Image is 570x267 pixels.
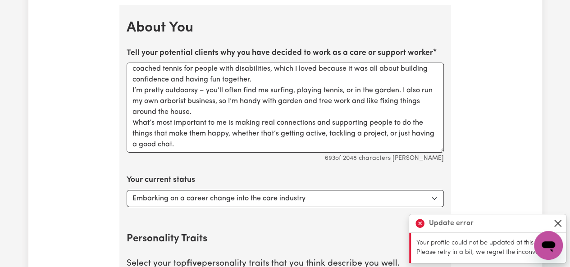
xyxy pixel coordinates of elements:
[416,238,561,258] p: Your profile could not be updated at this time. Please retry in a bit, we regret the inconvenience.
[127,47,433,59] label: Tell your potential clients why you have decided to work as a care or support worker
[127,233,391,245] h2: Personality Traits
[552,218,563,229] button: Close
[429,218,474,229] strong: Update error
[534,231,563,260] iframe: Button to launch messaging window
[127,63,444,153] textarea: Hi, I’m [PERSON_NAME]. I’m an easy-going, caring person who enjoys spending time with people and ...
[127,19,444,36] h2: About You
[127,174,195,186] label: Your current status
[325,155,444,162] small: 693 of 2048 characters [PERSON_NAME]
